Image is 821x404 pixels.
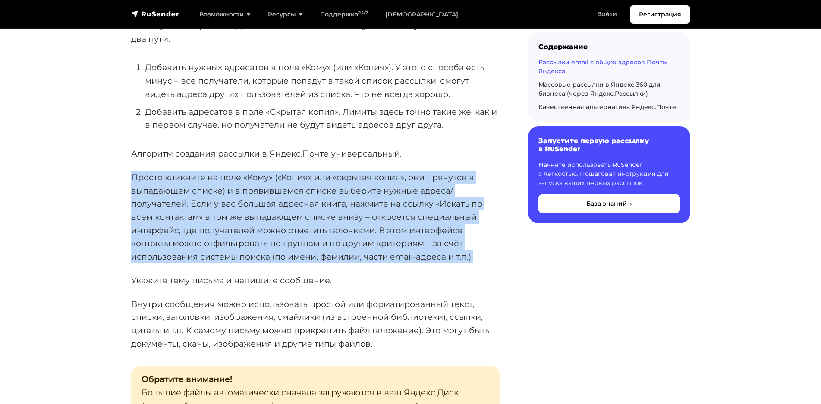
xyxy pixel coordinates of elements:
a: Возможности [191,6,259,23]
a: Ресурсы [259,6,311,23]
a: Регистрация [630,5,690,24]
img: RuSender [131,9,179,18]
strong: Обратите внимание! [142,374,232,384]
a: Поддержка24/7 [311,6,377,23]
p: Укажите тему письма и напишите сообщение. [131,274,500,287]
a: Массовые рассылки в Яндекс 360 для бизнеса (через Яндекс.Рассылки) [538,81,661,97]
a: Качественная альтернатива Яндекс.Почте [538,103,676,111]
button: База знаний → [538,194,680,213]
a: Рассылки email с общих адресов Почты Яндекса [538,58,667,75]
p: Если нужно отправить одно и то же письмо большому количеству контактов, то есть два пути: [131,19,500,45]
li: Добавить адресатов в поле «Скрытая копия». Лимиты здесь точно такие же, как и в первом случае, но... [145,105,500,132]
sup: 24/7 [358,10,368,16]
p: Начните использовать RuSender с легкостью. Пошаговая инструкция для запуска ваших первых рассылок. [538,160,680,188]
li: Добавить нужных адресатов в поле «Кому» (или «Копия»). У этого способа есть минус – все получател... [145,61,500,100]
div: Содержание [538,43,680,51]
p: Просто кликните на поле «Кому» («Копия» или «скрытая копия», они прячутся в выпадающем списке) и ... [131,171,500,263]
p: Внутри сообщения можно использовать простой или форматированный текст, списки, заголовки, изображ... [131,298,500,351]
a: Войти [588,5,626,23]
h6: Запустите первую рассылку в RuSender [538,137,680,153]
p: Алгоритм создания рассылки в Яндекс.Почте универсальный. [131,147,500,160]
a: [DEMOGRAPHIC_DATA] [377,6,467,23]
a: Запустите первую рассылку в RuSender Начните использовать RuSender с легкостью. Пошаговая инструк... [528,126,690,223]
